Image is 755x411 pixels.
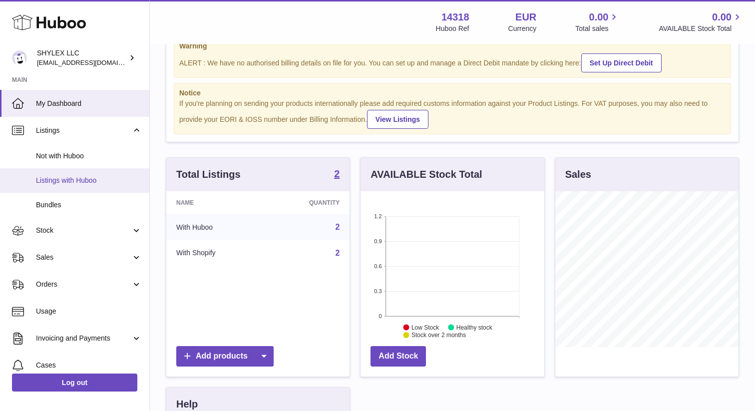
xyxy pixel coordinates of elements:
img: partenariats@shylex.fr [12,50,27,65]
div: SHYLEX LLC [37,48,127,67]
div: If you're planning on sending your products internationally please add required customs informati... [179,99,726,129]
strong: EUR [515,10,536,24]
text: 0.9 [375,238,382,244]
span: Bundles [36,200,142,210]
a: 0.00 AVAILABLE Stock Total [659,10,743,33]
div: Huboo Ref [436,24,469,33]
td: With Huboo [166,214,265,240]
a: Set Up Direct Debit [581,53,662,72]
strong: 2 [334,169,340,179]
text: 0.3 [375,288,382,294]
a: 2 [335,249,340,257]
h3: Help [176,398,198,411]
span: Orders [36,280,131,289]
th: Quantity [265,191,350,214]
span: [EMAIL_ADDRESS][DOMAIN_NAME] [37,58,147,66]
span: AVAILABLE Stock Total [659,24,743,33]
strong: 14318 [441,10,469,24]
text: Low Stock [411,324,439,331]
span: Stock [36,226,131,235]
strong: Notice [179,88,726,98]
a: 0.00 Total sales [575,10,620,33]
span: Cases [36,361,142,370]
span: Total sales [575,24,620,33]
h3: Sales [565,168,591,181]
th: Name [166,191,265,214]
a: View Listings [367,110,428,129]
a: Add Stock [371,346,426,367]
strong: Warning [179,41,726,51]
text: 0 [379,313,382,319]
td: With Shopify [166,240,265,266]
h3: Total Listings [176,168,241,181]
span: Not with Huboo [36,151,142,161]
div: ALERT : We have no authorised billing details on file for you. You can set up and manage a Direct... [179,52,726,72]
span: Usage [36,307,142,316]
a: 2 [334,169,340,181]
a: Log out [12,374,137,392]
div: Currency [508,24,537,33]
span: 0.00 [712,10,732,24]
text: 1.2 [375,213,382,219]
span: 0.00 [589,10,609,24]
a: 2 [335,223,340,231]
span: Listings [36,126,131,135]
span: My Dashboard [36,99,142,108]
span: Invoicing and Payments [36,334,131,343]
span: Sales [36,253,131,262]
text: 0.6 [375,263,382,269]
span: Listings with Huboo [36,176,142,185]
text: Stock over 2 months [411,332,466,339]
text: Healthy stock [456,324,493,331]
h3: AVAILABLE Stock Total [371,168,482,181]
a: Add products [176,346,274,367]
